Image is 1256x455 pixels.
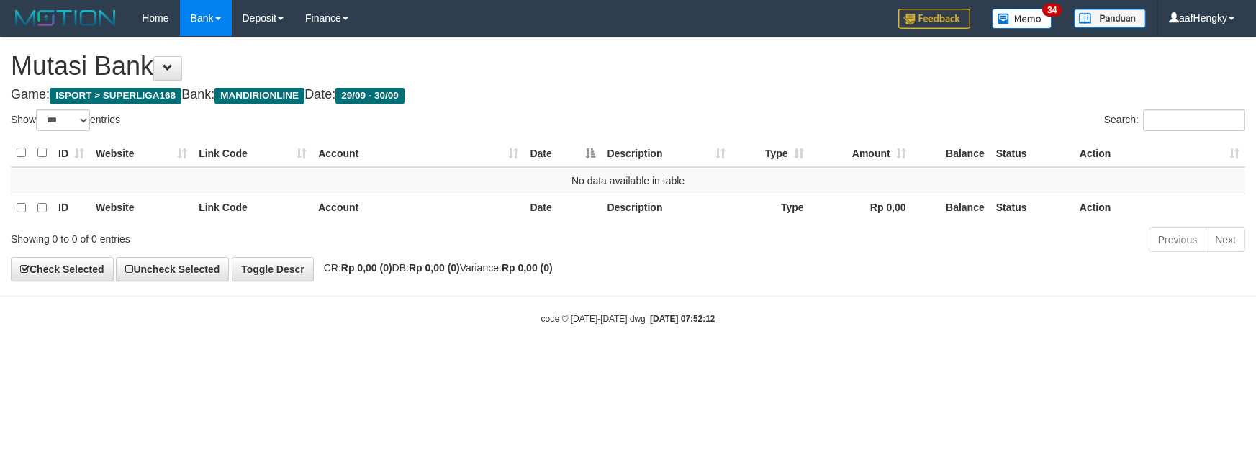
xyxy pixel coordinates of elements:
[193,139,312,167] th: Link Code: activate to sort column ascending
[1074,194,1245,222] th: Action
[317,262,553,274] span: CR: DB: Variance:
[11,7,120,29] img: MOTION_logo.png
[650,314,715,324] strong: [DATE] 07:52:12
[341,262,392,274] strong: Rp 0,00 (0)
[312,139,524,167] th: Account: activate to sort column ascending
[1074,9,1146,28] img: panduan.png
[731,139,810,167] th: Type: activate to sort column ascending
[731,194,810,222] th: Type
[601,194,731,222] th: Description
[992,9,1052,29] img: Button%20Memo.svg
[193,194,312,222] th: Link Code
[232,257,314,281] a: Toggle Descr
[312,194,524,222] th: Account
[912,194,990,222] th: Balance
[1206,227,1245,252] a: Next
[116,257,229,281] a: Uncheck Selected
[541,314,715,324] small: code © [DATE]-[DATE] dwg |
[810,194,912,222] th: Rp 0,00
[990,139,1074,167] th: Status
[90,139,193,167] th: Website: activate to sort column ascending
[810,139,912,167] th: Amount: activate to sort column ascending
[524,194,601,222] th: Date
[11,52,1245,81] h1: Mutasi Bank
[502,262,553,274] strong: Rp 0,00 (0)
[990,194,1074,222] th: Status
[90,194,193,222] th: Website
[36,109,90,131] select: Showentries
[11,226,512,246] div: Showing 0 to 0 of 0 entries
[409,262,460,274] strong: Rp 0,00 (0)
[11,88,1245,102] h4: Game: Bank: Date:
[50,88,181,104] span: ISPORT > SUPERLIGA168
[1074,139,1245,167] th: Action: activate to sort column ascending
[898,9,970,29] img: Feedback.jpg
[11,109,120,131] label: Show entries
[11,167,1245,194] td: No data available in table
[1149,227,1206,252] a: Previous
[214,88,304,104] span: MANDIRIONLINE
[1042,4,1062,17] span: 34
[1104,109,1245,131] label: Search:
[912,139,990,167] th: Balance
[11,257,114,281] a: Check Selected
[601,139,731,167] th: Description: activate to sort column ascending
[335,88,405,104] span: 29/09 - 30/09
[53,194,90,222] th: ID
[1143,109,1245,131] input: Search:
[53,139,90,167] th: ID: activate to sort column ascending
[524,139,601,167] th: Date: activate to sort column descending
